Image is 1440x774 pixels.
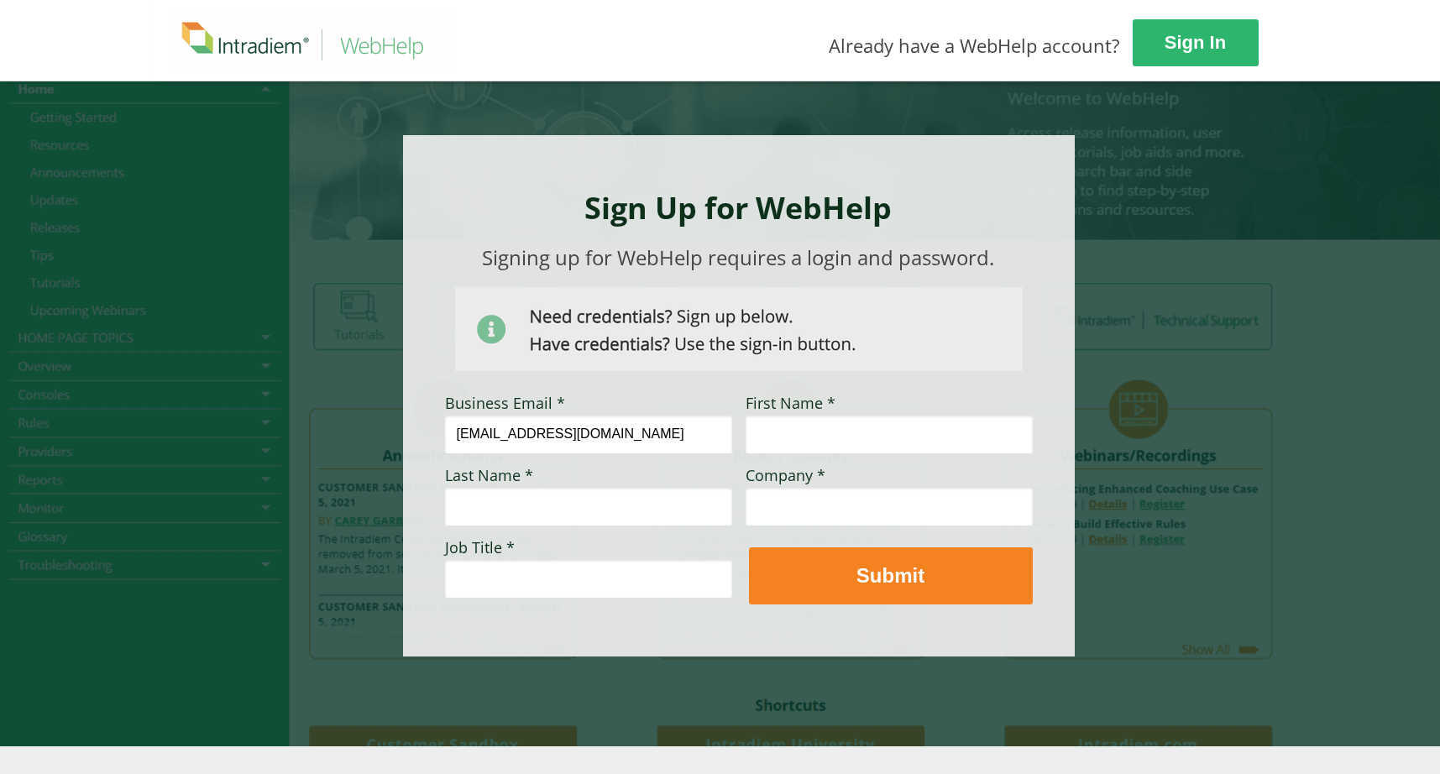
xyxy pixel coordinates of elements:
span: Company * [746,465,825,485]
span: Business Email * [445,393,565,413]
span: Already have a WebHelp account? [829,33,1120,58]
span: Last Name * [445,465,533,485]
strong: Sign In [1165,32,1226,53]
strong: Submit [856,564,924,587]
span: Signing up for WebHelp requires a login and password. [482,243,994,271]
a: Sign In [1133,19,1259,66]
span: Job Title * [445,537,515,557]
span: First Name * [746,393,835,413]
strong: Sign Up for WebHelp [584,187,892,228]
button: Submit [749,547,1033,604]
img: Need Credentials? Sign up below. Have Credentials? Use the sign-in button. [455,287,1023,371]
